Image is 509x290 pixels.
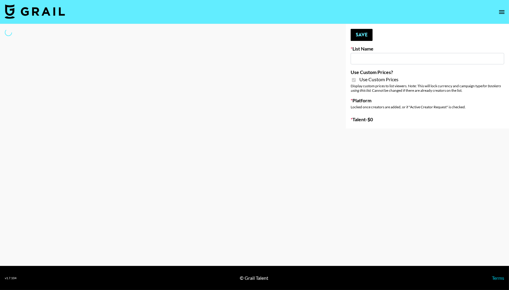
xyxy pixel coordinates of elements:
[351,69,504,75] label: Use Custom Prices?
[5,276,17,280] div: v 1.7.104
[351,46,504,52] label: List Name
[496,6,508,18] button: open drawer
[351,29,373,41] button: Save
[492,275,504,281] a: Terms
[351,84,501,93] em: for bookers using this list
[351,97,504,103] label: Platform
[359,76,398,82] span: Use Custom Prices
[351,84,504,93] div: Display custom prices to list viewers. Note: This will lock currency and campaign type . Cannot b...
[240,275,269,281] div: © Grail Talent
[5,4,65,19] img: Grail Talent
[351,105,504,109] div: Locked once creators are added, or if "Active Creator Request" is checked.
[351,116,504,122] label: Talent - $ 0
